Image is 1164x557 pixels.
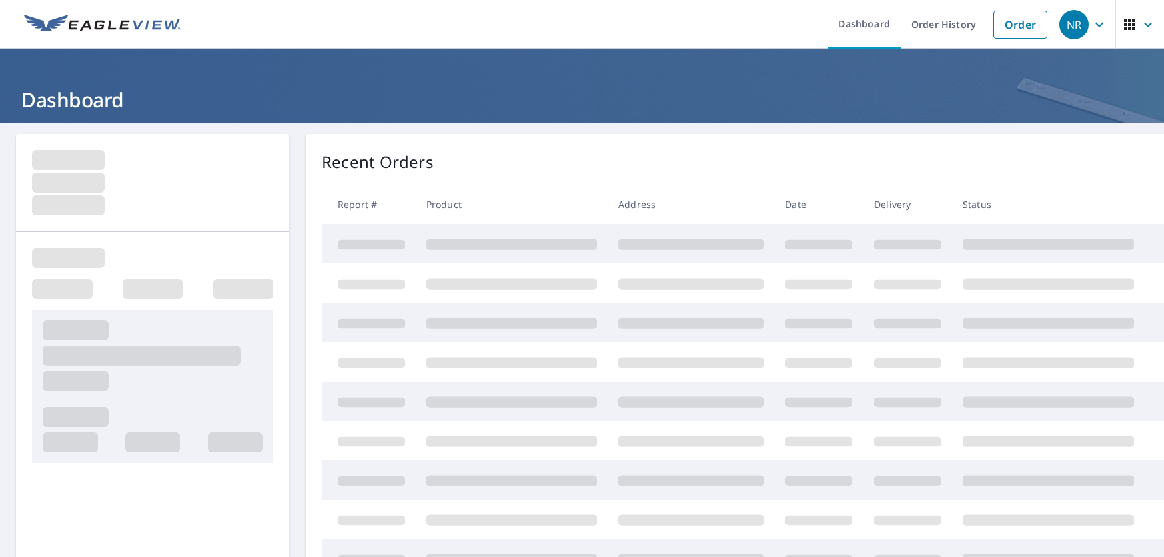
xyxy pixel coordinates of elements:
th: Date [774,185,863,224]
th: Status [952,185,1145,224]
div: NR [1059,10,1089,39]
h1: Dashboard [16,86,1148,113]
a: Order [993,11,1047,39]
th: Delivery [863,185,952,224]
img: EV Logo [24,15,181,35]
th: Report # [322,185,416,224]
th: Product [416,185,608,224]
th: Address [608,185,774,224]
p: Recent Orders [322,150,434,174]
